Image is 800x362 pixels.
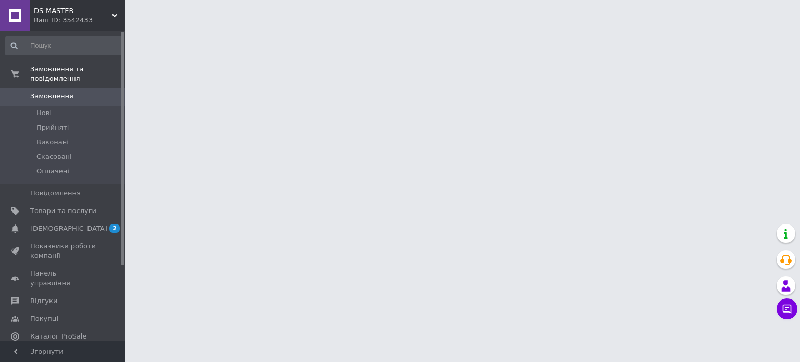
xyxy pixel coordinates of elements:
span: Панель управління [30,269,96,288]
span: Прийняті [36,123,69,132]
span: Показники роботи компанії [30,242,96,260]
span: Оплачені [36,167,69,176]
input: Пошук [5,36,123,55]
span: [DEMOGRAPHIC_DATA] [30,224,107,233]
span: DS-MASTER [34,6,112,16]
span: Замовлення [30,92,73,101]
span: Покупці [30,314,58,323]
span: Нові [36,108,52,118]
span: Виконані [36,138,69,147]
span: 2 [109,224,120,233]
span: Товари та послуги [30,206,96,216]
span: Відгуки [30,296,57,306]
span: Каталог ProSale [30,332,86,341]
span: Повідомлення [30,189,81,198]
div: Ваш ID: 3542433 [34,16,125,25]
span: Скасовані [36,152,72,161]
span: Замовлення та повідомлення [30,65,125,83]
button: Чат з покупцем [777,298,797,319]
